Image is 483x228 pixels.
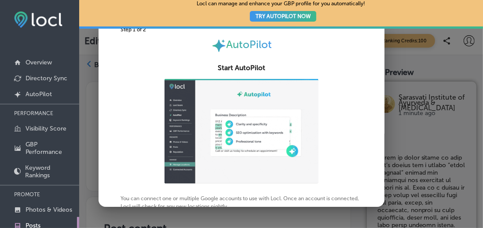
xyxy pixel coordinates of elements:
div: Step 1 of 2 [99,26,384,33]
img: fda3e92497d09a02dc62c9cd864e3231.png [14,11,62,28]
p: GBP Performance [26,141,75,156]
img: autopilot-icon [211,38,227,53]
p: AutoPilot [26,90,52,98]
p: Locl can manage and enhance your GBP profile for you automatically! [197,0,366,26]
button: TRY AUTOPILOT NOW [250,11,316,22]
span: AutoPilot [227,38,272,51]
p: Directory Sync [26,75,67,82]
p: Photos & Videos [26,206,72,213]
h2: Start AutoPilot [109,64,374,72]
img: ap-gif [165,79,318,183]
p: Visibility Score [26,125,66,132]
p: Keyword Rankings [25,164,75,179]
p: Overview [26,59,52,66]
